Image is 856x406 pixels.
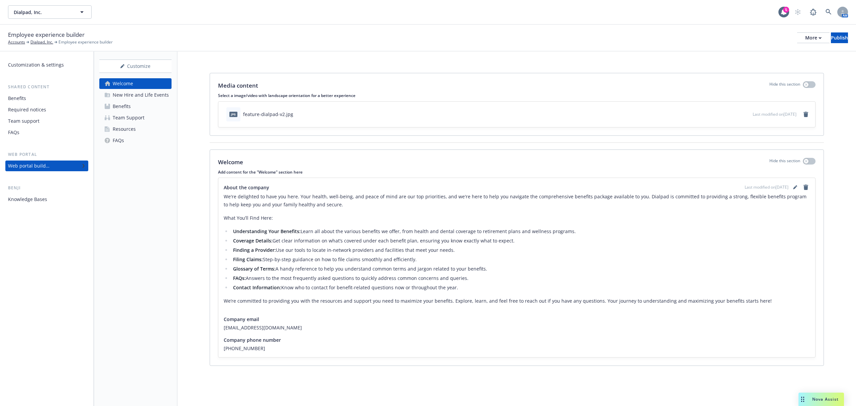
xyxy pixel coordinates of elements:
p: What You’ll Find Here: [224,214,810,222]
li: Know who to contact for benefit-related questions now or throughout the year. [231,284,810,292]
div: Team support [8,116,39,126]
div: Resources [113,124,136,134]
a: Team support [5,116,88,126]
a: New Hire and Life Events [99,90,172,100]
p: We’re committed to providing you with the resources and support you need to maximize your benefit... [224,297,810,305]
p: Hide this section [769,158,800,167]
a: Knowledge Bases [5,194,88,205]
p: Media content [218,81,258,90]
a: Accounts [8,39,25,45]
div: Benji [5,185,88,191]
a: editPencil [791,183,799,191]
span: Employee experience builder [8,30,85,39]
div: Benefits [113,101,131,112]
p: We're delighted to have you here. Your health, well-being, and peace of mind are our top prioriti... [224,193,810,209]
a: FAQs [99,135,172,146]
button: Nova Assist [798,393,844,406]
a: Required notices [5,104,88,115]
div: Benefits [8,93,26,104]
a: Start snowing [791,5,805,19]
div: FAQs [113,135,124,146]
li: Answers to the most frequently asked questions to quickly address common concerns and queries. [231,274,810,282]
div: Web portal builder [8,161,49,171]
div: Knowledge Bases [8,194,47,205]
li: Use our tools to locate in-network providers and facilities that meet your needs. [231,246,810,254]
div: 5 [783,7,789,13]
span: Last modified on [DATE] [753,111,796,117]
button: More [797,32,830,43]
div: FAQs [8,127,19,138]
div: New Hire and Life Events [113,90,169,100]
strong: FAQs: [233,275,246,281]
div: Customization & settings [8,60,64,70]
div: Welcome [113,78,133,89]
div: Required notices [8,104,46,115]
a: Dialpad, Inc. [30,39,53,45]
a: Search [822,5,835,19]
div: Team Support [113,112,144,123]
a: Welcome [99,78,172,89]
p: Select a image/video with landscape orientation for a better experience [218,93,816,98]
span: jpg [229,112,237,117]
span: [PHONE_NUMBER] [224,345,810,352]
a: remove [802,110,810,118]
a: Resources [99,124,172,134]
li: Learn all about the various benefits we offer, from health and dental coverage to retirement plan... [231,227,810,235]
div: Drag to move [798,393,807,406]
button: Dialpad, Inc. [8,5,92,19]
button: download file [733,111,739,118]
li: Step-by-step guidance on how to file claims smoothly and efficiently. [231,256,810,264]
a: Team Support [99,112,172,123]
span: Company email [224,316,259,323]
div: feature-dialpad-v2.jpg [243,111,293,118]
a: Benefits [99,101,172,112]
strong: Coverage Details: [233,237,273,244]
span: Nova Assist [812,396,839,402]
div: Publish [831,33,848,43]
div: More [805,33,822,43]
span: Employee experience builder [59,39,113,45]
div: Shared content [5,84,88,90]
strong: Understanding Your Benefits: [233,228,301,234]
span: Company phone number [224,336,281,343]
p: Welcome [218,158,243,167]
span: [EMAIL_ADDRESS][DOMAIN_NAME] [224,324,810,331]
button: preview file [744,111,750,118]
a: FAQs [5,127,88,138]
li: A handy reference to help you understand common terms and jargon related to your benefits. [231,265,810,273]
a: remove [802,183,810,191]
span: About the company [224,184,269,191]
a: Benefits [5,93,88,104]
button: Customize [99,60,172,73]
a: Web portal builder [5,161,88,171]
li: Get clear information on what’s covered under each benefit plan, ensuring you know exactly what t... [231,237,810,245]
p: Add content for the "Welcome" section here [218,169,816,175]
strong: Finding a Provider: [233,247,276,253]
div: Web portal [5,151,88,158]
a: Customization & settings [5,60,88,70]
a: Report a Bug [807,5,820,19]
span: Last modified on [DATE] [745,184,788,190]
span: Dialpad, Inc. [14,9,72,16]
strong: Filing Claims: [233,256,263,263]
strong: Contact Information: [233,284,281,291]
p: Hide this section [769,81,800,90]
button: Publish [831,32,848,43]
strong: Glossary of Terms: [233,266,276,272]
